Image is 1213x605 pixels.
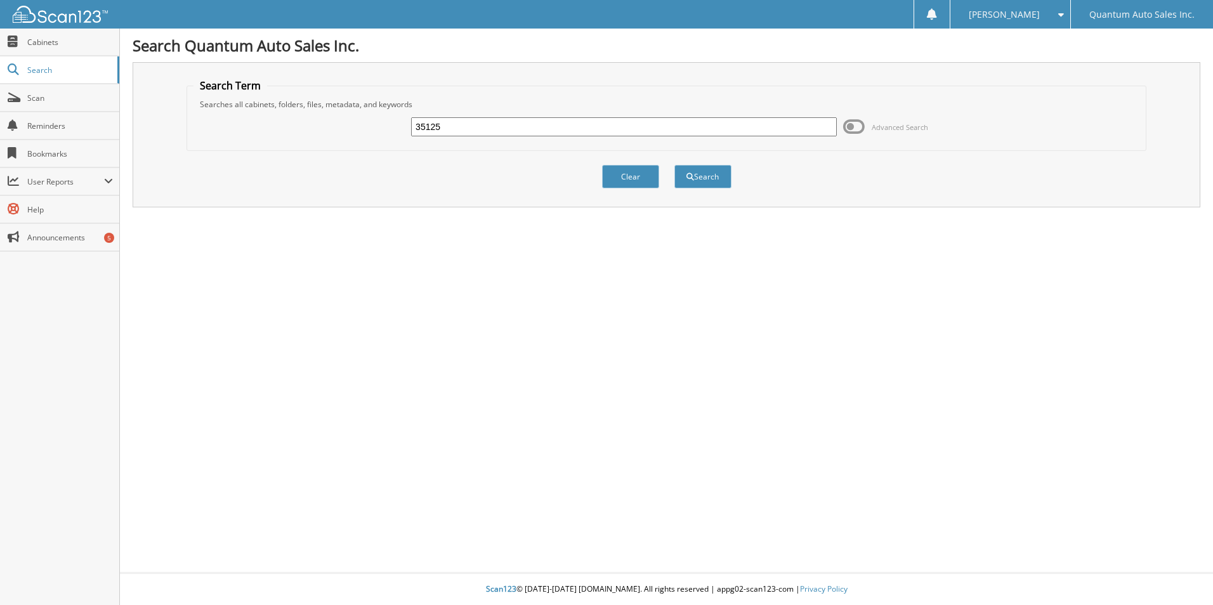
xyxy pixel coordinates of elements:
[969,11,1040,18] span: [PERSON_NAME]
[27,65,111,75] span: Search
[27,120,113,131] span: Reminders
[872,122,928,132] span: Advanced Search
[27,232,113,243] span: Announcements
[1150,544,1213,605] iframe: Chat Widget
[193,79,267,93] legend: Search Term
[674,165,731,188] button: Search
[104,233,114,243] div: 5
[13,6,108,23] img: scan123-logo-white.svg
[27,176,104,187] span: User Reports
[27,93,113,103] span: Scan
[1089,11,1195,18] span: Quantum Auto Sales Inc.
[27,148,113,159] span: Bookmarks
[133,35,1200,56] h1: Search Quantum Auto Sales Inc.
[486,583,516,594] span: Scan123
[27,37,113,48] span: Cabinets
[120,574,1213,605] div: © [DATE]-[DATE] [DOMAIN_NAME]. All rights reserved | appg02-scan123-com |
[27,204,113,215] span: Help
[193,99,1139,110] div: Searches all cabinets, folders, files, metadata, and keywords
[800,583,848,594] a: Privacy Policy
[602,165,659,188] button: Clear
